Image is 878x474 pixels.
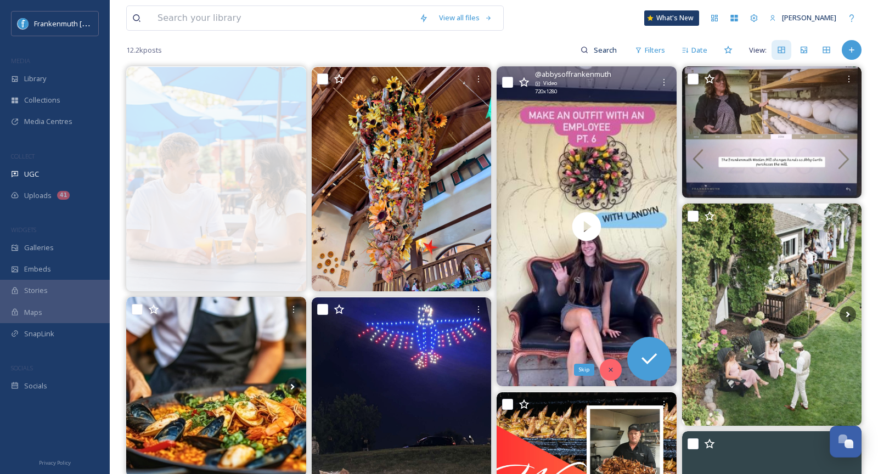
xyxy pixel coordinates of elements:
[152,6,414,30] input: Search your library
[24,95,60,105] span: Collections
[682,66,862,198] img: It's time for the Frankenmuth Woolen Mill Wayback Wednesday Post! For the next several weeks, we ...
[34,18,117,29] span: Frankenmuth [US_STATE]
[497,66,677,386] video: Landyn choose the perfect fall day outfit! She paired a Gretchen Scott sweater with a Panash Flan...
[749,45,767,55] span: View:
[830,426,862,458] button: Open Chat
[24,264,51,274] span: Embeds
[24,329,54,339] span: SnapLink
[39,459,71,466] span: Privacy Policy
[24,307,42,318] span: Maps
[644,10,699,26] a: What's New
[126,67,306,291] img: Summer’s winding down, and so is Fischer Platz Biergarten. ☀️ Come kick back and soak up the last...
[39,455,71,469] a: Privacy Policy
[11,364,33,372] span: SOCIALS
[312,67,492,291] img: 🍂✨ Fall has arrived at Bavarian Inn Lodge! Autumn-inspired decor and Frankenmuth adventures await...
[535,69,611,80] span: @ abbysoffrankenmuth
[691,45,707,55] span: Date
[57,191,70,200] div: 41
[543,80,557,87] span: Video
[11,152,35,160] span: COLLECT
[126,45,162,55] span: 12.2k posts
[434,7,498,29] a: View all files
[18,18,29,29] img: Social%20Media%20PFP%202025.jpg
[764,7,842,29] a: [PERSON_NAME]
[645,45,665,55] span: Filters
[535,88,557,95] span: 720 x 1280
[24,285,48,296] span: Stories
[24,190,52,201] span: Uploads
[782,13,836,22] span: [PERSON_NAME]
[24,169,39,179] span: UGC
[588,39,624,61] input: Search
[11,225,36,234] span: WIDGETS
[24,74,46,84] span: Library
[24,242,54,253] span: Galleries
[11,57,30,65] span: MEDIA
[682,204,862,425] img: 🍂✨ Calling all 2026 brides! Imagine your dream fall wedding at The Brownstone Haus—where historic...
[24,116,72,127] span: Media Centres
[574,364,594,376] div: Skip
[497,66,677,386] img: thumbnail
[24,381,47,391] span: Socials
